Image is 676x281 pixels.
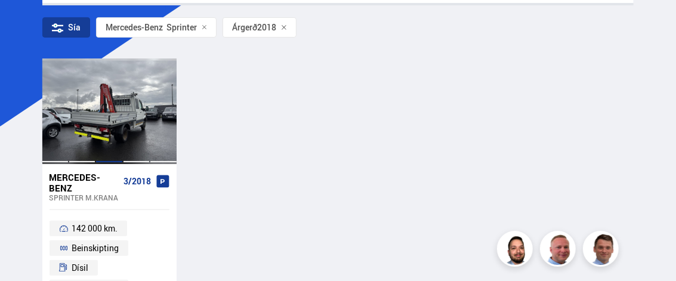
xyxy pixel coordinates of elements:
[585,233,621,268] img: FbJEzSuNWCJXmdc-.webp
[10,5,45,41] button: Opna LiveChat spjallviðmót
[124,177,151,186] span: 3/2018
[257,23,276,32] span: 2018
[50,172,119,193] div: Mercedes-Benz
[499,233,535,268] img: nhp88E3Fdnt1Opn2.png
[542,233,578,268] img: siFngHWaQ9KaOqBr.png
[232,23,257,32] span: Árgerð
[106,23,163,32] div: Mercedes-Benz
[106,23,197,32] span: Sprinter
[50,193,119,202] div: Sprinter M.KRANA
[72,221,118,236] span: 142 000 km.
[42,17,90,38] div: Sía
[72,261,88,275] span: Dísil
[72,241,119,255] span: Beinskipting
